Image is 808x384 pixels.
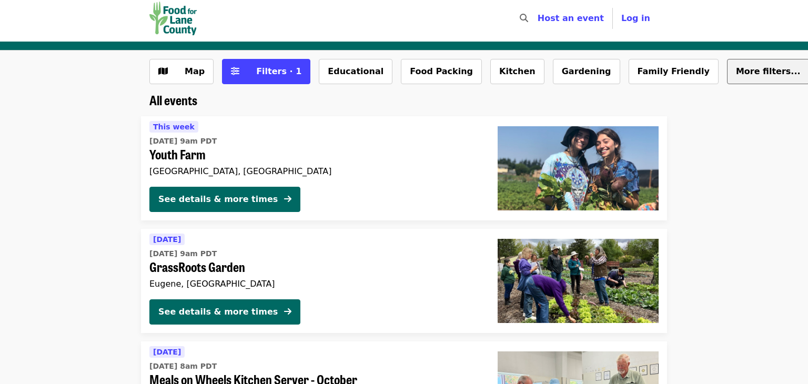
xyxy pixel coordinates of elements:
i: arrow-right icon [284,307,291,317]
button: See details & more times [149,187,300,212]
button: Family Friendly [629,59,719,84]
time: [DATE] 9am PDT [149,248,217,259]
div: [GEOGRAPHIC_DATA], [GEOGRAPHIC_DATA] [149,166,481,176]
img: Food for Lane County - Home [149,2,197,35]
span: Youth Farm [149,147,481,162]
span: [DATE] [153,348,181,356]
span: Log in [621,13,650,23]
i: arrow-right icon [284,194,291,204]
time: [DATE] 8am PDT [149,361,217,372]
div: Eugene, [GEOGRAPHIC_DATA] [149,279,481,289]
div: See details & more times [158,193,278,206]
time: [DATE] 9am PDT [149,136,217,147]
div: See details & more times [158,306,278,318]
button: Show map view [149,59,214,84]
span: All events [149,90,197,109]
button: See details & more times [149,299,300,325]
a: See details for "Youth Farm" [141,116,667,220]
a: See details for "GrassRoots Garden" [141,229,667,333]
span: More filters... [736,66,801,76]
button: Food Packing [401,59,482,84]
i: map icon [158,66,168,76]
span: GrassRoots Garden [149,259,481,275]
span: This week [153,123,195,131]
button: Gardening [553,59,620,84]
button: Kitchen [490,59,544,84]
span: Map [185,66,205,76]
span: [DATE] [153,235,181,244]
i: search icon [520,13,528,23]
button: Educational [319,59,392,84]
span: Filters · 1 [256,66,301,76]
button: Log in [613,8,659,29]
input: Search [534,6,543,31]
button: Filters (1 selected) [222,59,310,84]
img: GrassRoots Garden organized by Food for Lane County [498,239,659,323]
img: Youth Farm organized by Food for Lane County [498,126,659,210]
i: sliders-h icon [231,66,239,76]
a: Host an event [538,13,604,23]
